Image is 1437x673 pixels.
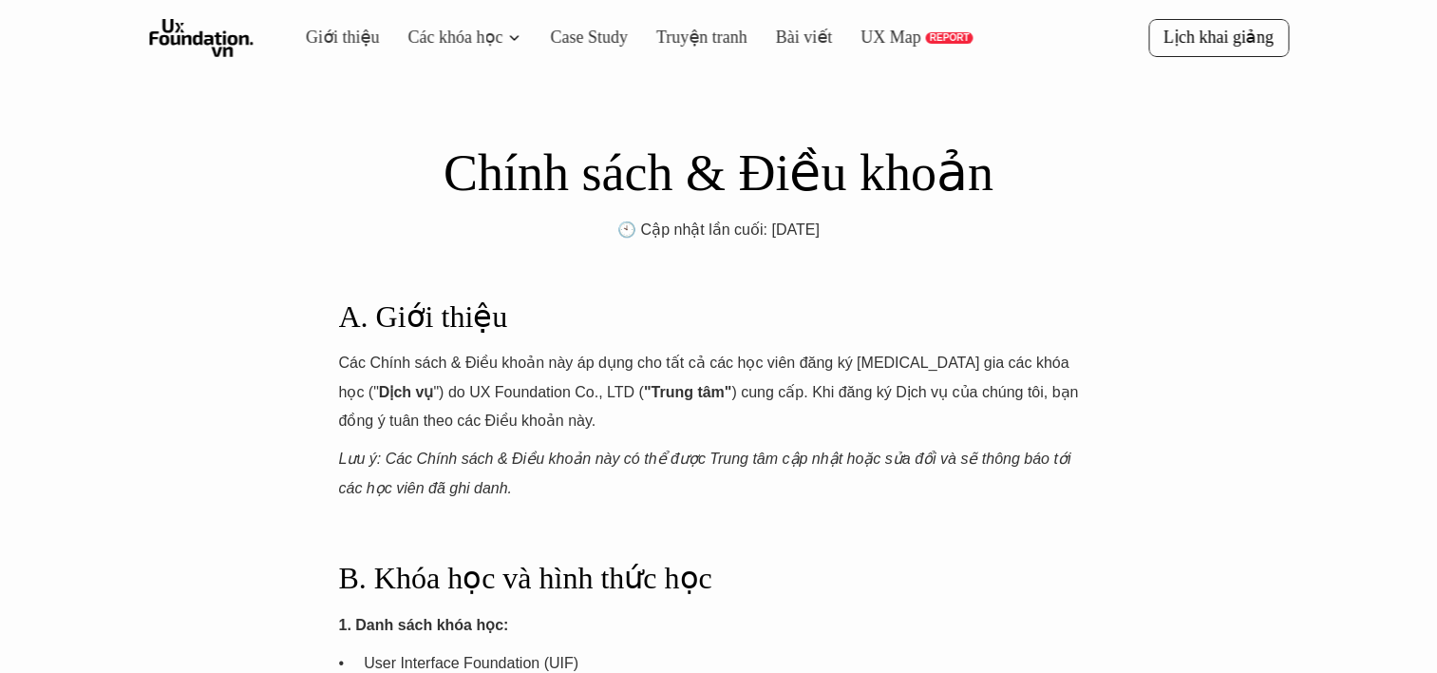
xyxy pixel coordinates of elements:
[656,28,747,47] a: Truyện tranh
[339,349,1099,435] p: Các Chính sách & Điều khoản này áp dụng cho tất cả các học viên đăng ký [MEDICAL_DATA] gia các kh...
[925,32,973,44] a: REPORT
[644,384,732,400] strong: "Trung tâm"
[775,28,832,47] a: Bài viết
[339,617,509,633] strong: 1. Danh sách khóa học:
[1148,19,1289,56] a: Lịch khai giảng
[550,28,628,47] a: Case Study
[339,451,1075,495] em: Lưu ý: Các Chính sách & Điều khoản này có thể được Trung tâm cập nhật hoặc sửa đổi và sẽ thông bá...
[339,560,1099,596] h3: B. Khóa học và hình thức học
[929,32,969,44] p: REPORT
[1163,27,1274,48] p: Lịch khai giảng
[339,298,1099,335] h3: A. Giới thiệu
[306,28,380,47] a: Giới thiệu
[407,28,502,47] a: Các khóa học
[860,28,921,47] a: UX Map
[379,384,434,400] strong: Dịch vụ
[339,216,1099,244] p: 🕙 Cập nhật lần cuối: [DATE]
[339,143,1099,204] h1: Chính sách & Điều khoản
